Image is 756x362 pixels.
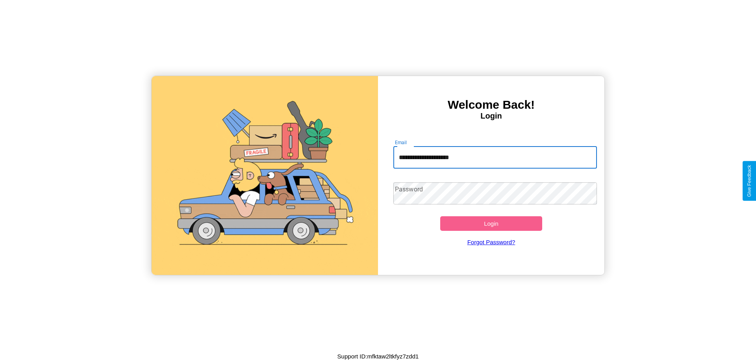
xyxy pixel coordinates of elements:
[337,351,419,362] p: Support ID: mfktaw2ltkfyz7zdd1
[389,231,593,253] a: Forgot Password?
[378,98,604,111] h3: Welcome Back!
[395,139,407,146] label: Email
[152,76,378,275] img: gif
[747,165,752,197] div: Give Feedback
[440,216,542,231] button: Login
[378,111,604,121] h4: Login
